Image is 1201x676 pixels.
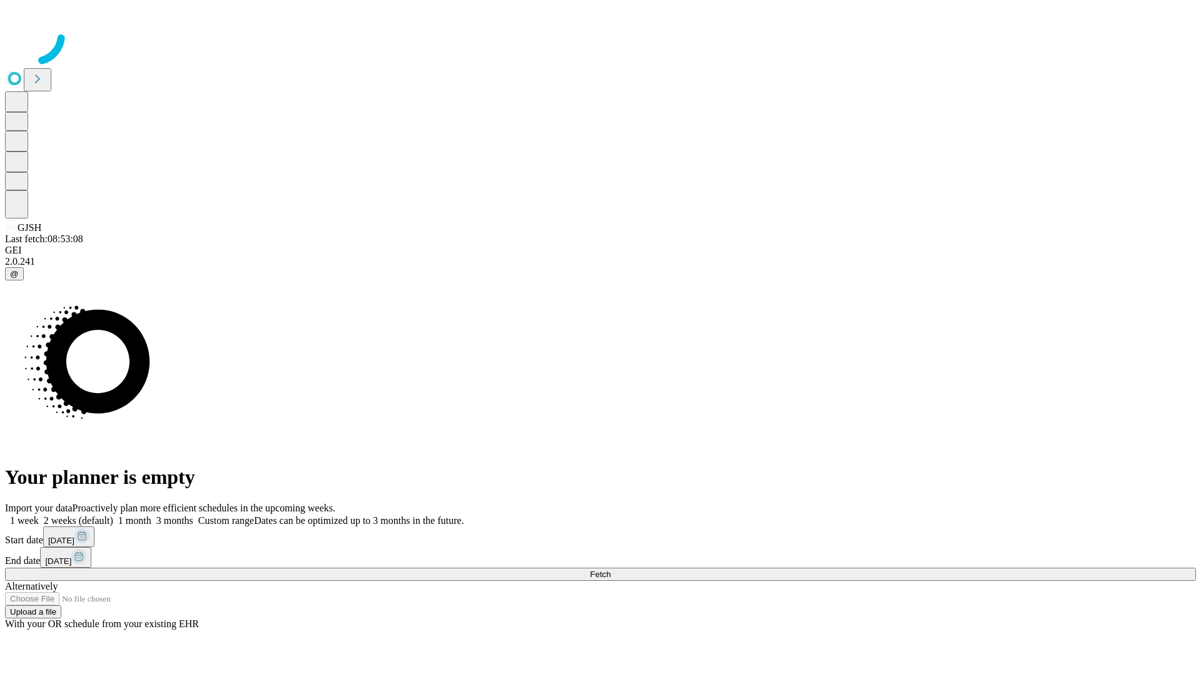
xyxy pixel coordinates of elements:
[44,515,113,526] span: 2 weeks (default)
[118,515,151,526] span: 1 month
[5,581,58,591] span: Alternatively
[5,503,73,513] span: Import your data
[48,536,74,545] span: [DATE]
[5,466,1196,489] h1: Your planner is empty
[254,515,464,526] span: Dates can be optimized up to 3 months in the future.
[5,256,1196,267] div: 2.0.241
[5,267,24,280] button: @
[10,515,39,526] span: 1 week
[5,605,61,618] button: Upload a file
[5,233,83,244] span: Last fetch: 08:53:08
[156,515,193,526] span: 3 months
[5,526,1196,547] div: Start date
[198,515,254,526] span: Custom range
[45,556,71,566] span: [DATE]
[43,526,94,547] button: [DATE]
[5,547,1196,568] div: End date
[40,547,91,568] button: [DATE]
[10,269,19,279] span: @
[590,570,611,579] span: Fetch
[5,245,1196,256] div: GEI
[73,503,335,513] span: Proactively plan more efficient schedules in the upcoming weeks.
[5,618,199,629] span: With your OR schedule from your existing EHR
[5,568,1196,581] button: Fetch
[18,222,41,233] span: GJSH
